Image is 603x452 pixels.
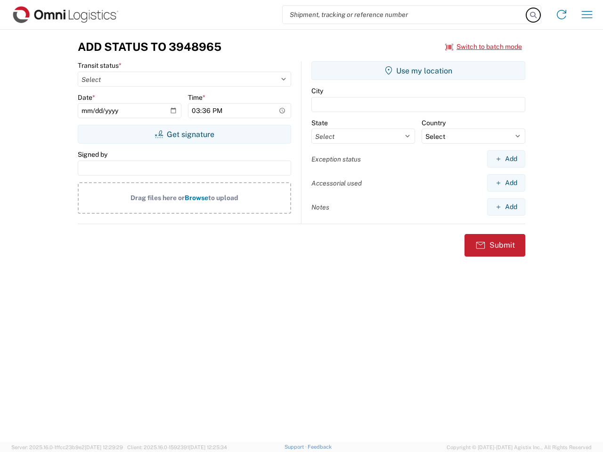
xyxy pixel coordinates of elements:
[208,194,238,202] span: to upload
[127,444,227,450] span: Client: 2025.16.0-1592391
[78,40,221,54] h3: Add Status to 3948965
[130,194,185,202] span: Drag files here or
[189,444,227,450] span: [DATE] 12:25:34
[78,61,122,70] label: Transit status
[311,179,362,187] label: Accessorial used
[188,93,205,102] label: Time
[308,444,332,450] a: Feedback
[78,150,107,159] label: Signed by
[311,87,323,95] label: City
[422,119,446,127] label: Country
[487,198,525,216] button: Add
[285,444,308,450] a: Support
[487,174,525,192] button: Add
[283,6,527,24] input: Shipment, tracking or reference number
[311,119,328,127] label: State
[445,39,522,55] button: Switch to batch mode
[85,444,123,450] span: [DATE] 12:29:29
[311,155,361,163] label: Exception status
[78,93,95,102] label: Date
[447,443,592,452] span: Copyright © [DATE]-[DATE] Agistix Inc., All Rights Reserved
[11,444,123,450] span: Server: 2025.16.0-1ffcc23b9e2
[185,194,208,202] span: Browse
[487,150,525,168] button: Add
[78,125,291,144] button: Get signature
[464,234,525,257] button: Submit
[311,61,525,80] button: Use my location
[311,203,329,211] label: Notes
